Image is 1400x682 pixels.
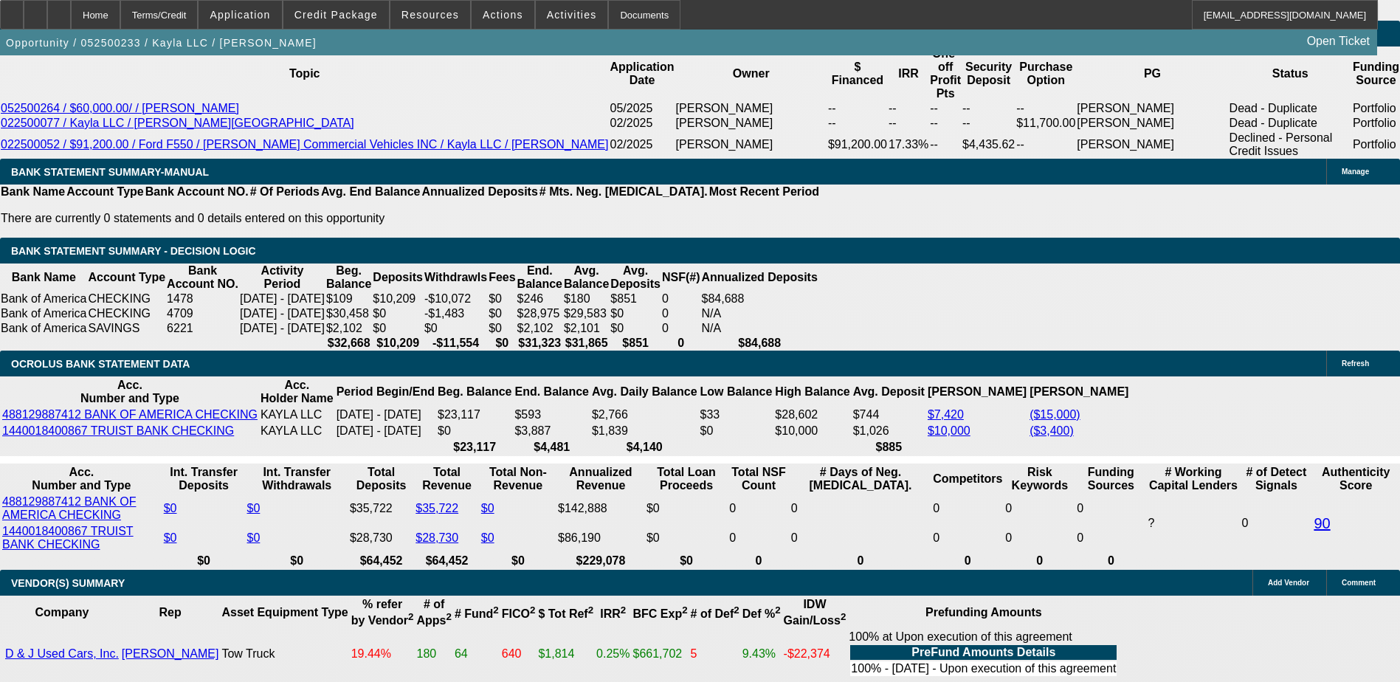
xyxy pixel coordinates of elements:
th: End. Balance [517,263,563,292]
td: [DATE] - [DATE] [239,321,325,336]
td: -- [929,131,962,159]
td: $661,702 [632,630,688,678]
button: Application [199,1,281,29]
b: FICO [502,607,536,620]
span: Activities [547,9,597,21]
th: Avg. Daily Balance [591,378,698,406]
td: $2,766 [591,407,698,422]
sup: 2 [621,604,626,616]
th: # Mts. Neg. [MEDICAL_DATA]. [539,185,708,199]
td: 5 [690,630,740,678]
td: -- [888,116,929,131]
td: $33 [700,407,773,422]
span: BANK STATEMENT SUMMARY-MANUAL [11,166,209,178]
th: Beg. Balance [437,378,512,406]
th: Annualized Deposits [700,263,818,292]
td: CHECKING [88,306,167,321]
th: End. Balance [514,378,589,406]
span: Credit Package [294,9,378,21]
th: $32,668 [325,336,372,351]
button: Credit Package [283,1,389,29]
td: 17.33% [888,131,929,159]
th: Activity Period [239,263,325,292]
th: $0 [163,554,245,568]
td: $246 [517,292,563,306]
a: [PERSON_NAME] [122,647,219,660]
a: 488129887412 BANK OF AMERICA CHECKING [2,408,258,421]
th: Total Revenue [415,465,479,493]
b: Def % [742,607,781,620]
td: 0 [728,495,789,523]
a: $0 [481,531,494,544]
span: Add Vendor [1268,579,1309,587]
td: $0 [424,321,488,336]
td: $851 [610,292,661,306]
td: Portfolio [1352,101,1400,116]
div: 100% at Upon execution of this agreement [849,630,1118,678]
td: 9.43% [742,630,782,678]
a: ($3,400) [1030,424,1074,437]
a: $0 [164,531,177,544]
th: Funding Source [1352,46,1400,101]
td: $0 [372,306,424,321]
span: Resources [401,9,459,21]
th: Avg. End Balance [320,185,421,199]
td: 0 [1076,495,1145,523]
td: $28,730 [349,524,413,552]
td: 0 [661,292,701,306]
sup: 2 [493,604,498,616]
b: # of Apps [417,598,452,627]
th: $64,452 [415,554,479,568]
th: Total Loan Proceeds [646,465,727,493]
td: 640 [501,630,537,678]
td: $0 [488,292,516,306]
td: Declined - Personal Credit Issues [1229,131,1352,159]
td: Portfolio [1352,116,1400,131]
b: # Fund [455,607,499,620]
th: IRR [888,46,929,101]
td: -- [929,101,962,116]
td: KAYLA LLC [260,424,334,438]
td: Dead - Duplicate [1229,116,1352,131]
th: Acc. Number and Type [1,465,162,493]
td: $2,102 [325,321,372,336]
a: 052500264 / $60,000.00/ / [PERSON_NAME] [1,102,239,114]
th: -$11,554 [424,336,488,351]
th: Competitors [932,465,1003,493]
a: $35,722 [415,502,458,514]
td: N/A [700,306,818,321]
td: -- [962,116,1015,131]
th: Status [1229,46,1352,101]
span: Bank Statement Summary - Decision Logic [11,245,256,257]
th: Period Begin/End [336,378,435,406]
td: 0 [661,321,701,336]
sup: 2 [841,611,846,622]
th: # Days of Neg. [MEDICAL_DATA]. [790,465,931,493]
sup: 2 [734,604,739,616]
th: Withdrawls [424,263,488,292]
td: $0 [372,321,424,336]
td: 02/2025 [609,116,675,131]
th: Application Date [609,46,675,101]
th: Fees [488,263,516,292]
td: [DATE] - [DATE] [336,407,435,422]
td: -- [1015,101,1076,116]
td: $28,602 [774,407,850,422]
td: 0 [932,524,1003,552]
span: VENDOR(S) SUMMARY [11,577,125,589]
td: 0 [932,495,1003,523]
th: 0 [661,336,701,351]
th: $31,323 [517,336,563,351]
td: CHECKING [88,292,167,306]
td: -$1,483 [424,306,488,321]
th: # of Detect Signals [1241,465,1311,493]
td: 4709 [166,306,239,321]
td: -$10,072 [424,292,488,306]
th: Avg. Deposit [852,378,925,406]
b: PreFund Amounts Details [911,646,1055,658]
a: $7,420 [928,408,964,421]
th: $229,078 [557,554,644,568]
td: $10,000 [774,424,850,438]
th: High Balance [774,378,850,406]
th: Account Type [66,185,145,199]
